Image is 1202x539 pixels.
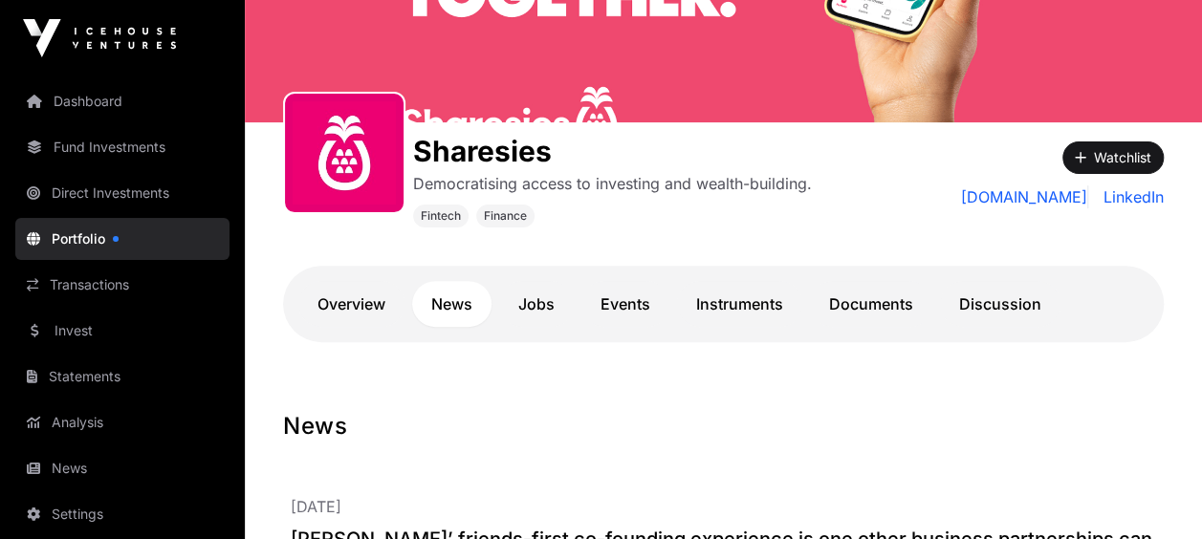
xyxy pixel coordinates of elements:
[291,495,1156,518] p: [DATE]
[15,493,229,535] a: Settings
[283,411,1164,442] h1: News
[412,281,492,327] a: News
[15,264,229,306] a: Transactions
[1096,185,1164,208] a: LinkedIn
[1062,141,1164,174] button: Watchlist
[15,126,229,168] a: Fund Investments
[15,80,229,122] a: Dashboard
[298,281,404,327] a: Overview
[413,172,812,195] p: Democratising access to investing and wealth-building.
[15,218,229,260] a: Portfolio
[15,401,229,443] a: Analysis
[298,281,1148,327] nav: Tabs
[1106,447,1202,539] iframe: Chat Widget
[15,447,229,489] a: News
[581,281,669,327] a: Events
[15,172,229,214] a: Direct Investments
[15,310,229,352] a: Invest
[23,19,176,57] img: Icehouse Ventures Logo
[961,185,1088,208] a: [DOMAIN_NAME]
[413,134,812,168] h1: Sharesies
[484,208,527,224] span: Finance
[499,281,574,327] a: Jobs
[940,281,1060,327] a: Discussion
[293,101,396,205] img: sharesies_logo.jpeg
[677,281,802,327] a: Instruments
[421,208,461,224] span: Fintech
[15,356,229,398] a: Statements
[810,281,932,327] a: Documents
